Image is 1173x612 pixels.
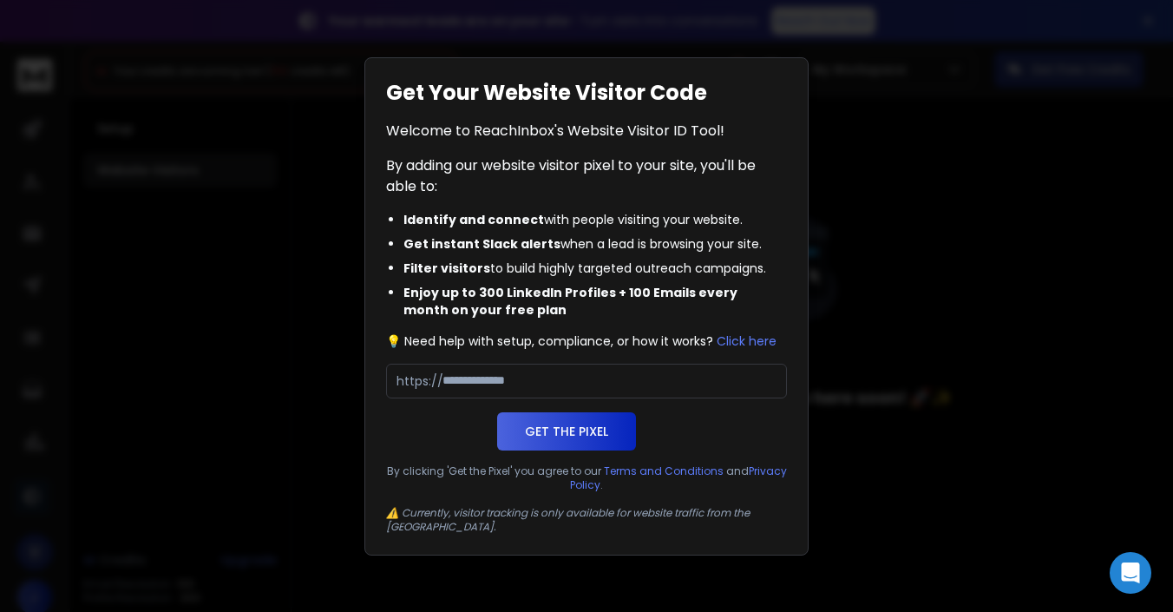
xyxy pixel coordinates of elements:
[403,235,770,253] li: when a lead is browsing your site.
[1110,552,1151,594] div: Open Intercom Messenger
[717,332,777,350] button: Click here
[403,284,770,319] li: Enjoy up to 300 LinkedIn Profiles + 100 Emails every month on your free plan
[604,464,724,478] a: Terms and Conditions
[403,260,770,277] li: to build highly targeted outreach campaigns.
[403,211,770,228] li: with people visiting your website.
[386,332,787,350] p: 💡 Need help with setup, compliance, or how it works?
[570,464,787,492] a: Privacy Policy
[497,412,636,451] button: Get the Pixel
[386,155,787,197] p: By adding our website visitor pixel to your site, you'll be able to:
[403,211,544,228] span: Identify and connect
[386,121,787,141] p: Welcome to ReachInbox's Website Visitor ID Tool!
[386,79,787,107] h1: Get Your Website Visitor Code
[403,235,560,253] span: Get instant Slack alerts
[386,506,787,534] p: ⚠️ Currently, visitor tracking is only available for website traffic from the [GEOGRAPHIC_DATA].
[386,464,787,492] p: By clicking 'Get the Pixel' you agree to our and .
[403,260,490,277] span: Filter visitors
